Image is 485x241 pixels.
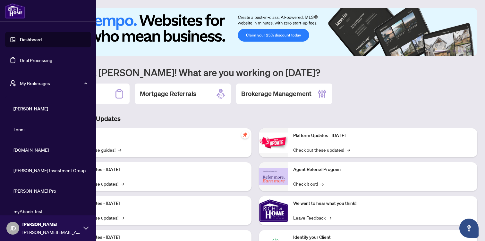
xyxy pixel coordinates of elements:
span: → [328,214,331,221]
span: [PERSON_NAME] [22,221,80,228]
p: Platform Updates - [DATE] [67,166,246,173]
h2: Mortgage Referrals [140,89,196,98]
span: JD [10,224,16,233]
img: logo [5,3,25,19]
button: 5 [463,50,466,52]
p: Platform Updates - [DATE] [67,200,246,207]
span: Torinit [13,126,87,133]
img: Platform Updates - June 23, 2025 [259,133,288,153]
button: 6 [468,50,471,52]
p: Agent Referral Program [293,166,472,173]
button: 4 [458,50,461,52]
span: → [121,180,124,187]
span: → [118,146,121,153]
span: myAbode Test [13,208,87,215]
p: Platform Updates - [DATE] [67,234,246,241]
button: 1 [435,50,445,52]
img: Agent Referral Program [259,168,288,186]
a: Check it out!→ [293,180,324,187]
span: → [320,180,324,187]
h2: Brokerage Management [241,89,311,98]
h3: Brokerage & Industry Updates [33,114,477,123]
a: Deal Processing [20,57,52,63]
span: [PERSON_NAME] [13,105,87,112]
a: Dashboard [20,37,42,43]
button: 2 [448,50,450,52]
img: We want to hear what you think! [259,196,288,225]
span: user-switch [10,80,16,86]
a: Leave Feedback→ [293,214,331,221]
h1: Welcome back [PERSON_NAME]! What are you working on [DATE]? [33,66,477,78]
span: → [347,146,350,153]
span: [PERSON_NAME][EMAIL_ADDRESS][PERSON_NAME][DOMAIN_NAME] [22,229,80,236]
span: [PERSON_NAME] Investment Group [13,167,87,174]
a: Check out these updates!→ [293,146,350,153]
span: pushpin [241,131,249,139]
span: My Brokerages [20,80,87,87]
p: We want to hear what you think! [293,200,472,207]
span: [PERSON_NAME] Pro [13,187,87,194]
span: [DOMAIN_NAME] [13,146,87,153]
img: Slide 0 [33,8,477,56]
span: → [121,214,124,221]
button: Open asap [459,219,479,238]
button: 3 [453,50,455,52]
p: Platform Updates - [DATE] [293,132,472,139]
p: Identify your Client [293,234,472,241]
p: Self-Help [67,132,246,139]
